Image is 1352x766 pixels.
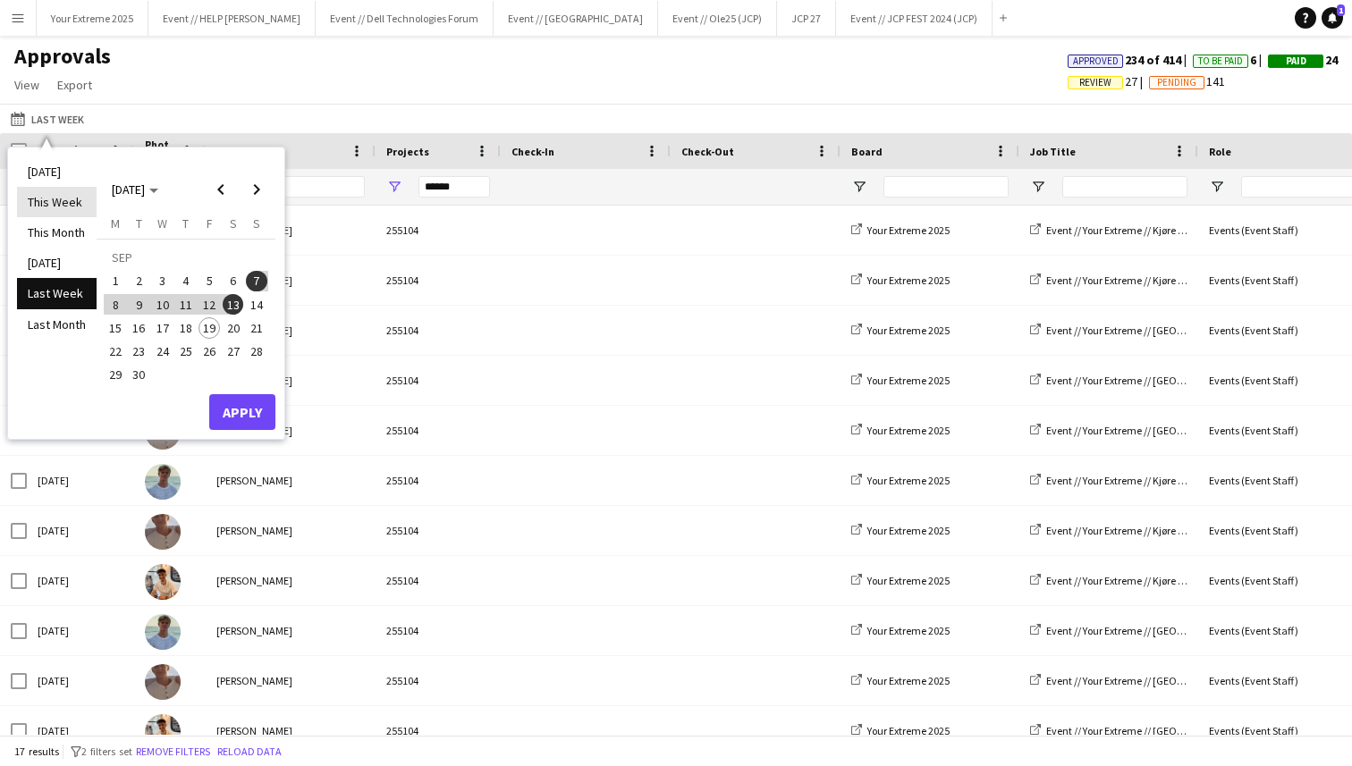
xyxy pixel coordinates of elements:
span: Photo [145,138,173,164]
div: [PERSON_NAME] [206,406,376,455]
img: Charlie Thomassen [145,514,181,550]
span: 17 [152,317,173,339]
span: S [230,215,237,231]
button: 17-09-2025 [151,316,174,340]
button: Previous month [203,172,239,207]
div: [PERSON_NAME] [206,256,376,305]
button: 13-09-2025 [221,293,244,316]
span: Review [1079,77,1111,88]
span: 27 [1068,73,1149,89]
div: [PERSON_NAME] [206,306,376,355]
img: Charlie Thomassen [145,664,181,700]
a: Your Extreme 2025 [851,324,950,337]
input: Name Filter Input [249,176,365,198]
button: 27-09-2025 [221,340,244,363]
button: Choose month and year [105,173,165,206]
button: 19-09-2025 [198,316,221,340]
button: 28-09-2025 [245,340,268,363]
span: Event // Your Extreme // [GEOGRAPHIC_DATA] [1046,724,1251,737]
span: Your Extreme 2025 [867,674,950,687]
div: [PERSON_NAME] [206,706,376,755]
span: 234 of 414 [1068,52,1193,68]
button: Apply [209,394,275,430]
a: Your Extreme 2025 [851,374,950,387]
button: 01-09-2025 [104,269,127,292]
td: SEP [104,246,268,269]
span: F [207,215,213,231]
a: Event // Your Extreme // [GEOGRAPHIC_DATA] [1030,374,1251,387]
div: 255104 [376,256,501,305]
img: Fredrik Bronken Næss [145,614,181,650]
span: Your Extreme 2025 [867,624,950,637]
button: 25-09-2025 [174,340,198,363]
a: View [7,73,46,97]
span: 20 [223,317,244,339]
button: 11-09-2025 [174,293,198,316]
input: Board Filter Input [883,176,1009,198]
button: JCP 27 [777,1,836,36]
li: [DATE] [17,248,97,278]
a: Your Extreme 2025 [851,674,950,687]
div: [PERSON_NAME] [206,206,376,255]
span: 7 [246,271,267,292]
a: Event // Your Extreme // [GEOGRAPHIC_DATA] [1030,324,1251,337]
span: W [157,215,167,231]
button: Open Filter Menu [851,179,867,195]
span: 26 [199,341,220,362]
div: [DATE] [27,506,134,555]
a: Your Extreme 2025 [851,624,950,637]
button: 07-09-2025 [245,269,268,292]
span: 14 [246,294,267,316]
span: Your Extreme 2025 [867,424,950,437]
li: This Week [17,187,97,217]
a: Your Extreme 2025 [851,724,950,737]
span: [DATE] [112,181,145,198]
span: 25 [175,341,197,362]
button: 30-09-2025 [127,363,150,386]
span: Export [57,77,92,93]
span: 15 [105,317,126,339]
span: 10 [152,294,173,316]
div: [PERSON_NAME] [206,356,376,405]
button: 24-09-2025 [151,340,174,363]
div: 255104 [376,656,501,705]
span: 22 [105,341,126,362]
span: 2 filters set [81,745,132,758]
a: Export [50,73,99,97]
button: Event // Ole25 (JCP) [658,1,777,36]
span: 5 [199,271,220,292]
button: 15-09-2025 [104,316,127,340]
button: 21-09-2025 [245,316,268,340]
a: Event // Your Extreme // [GEOGRAPHIC_DATA] [1030,674,1251,687]
span: 16 [129,317,150,339]
div: [PERSON_NAME] [206,456,376,505]
div: [PERSON_NAME] [206,506,376,555]
span: 27 [223,341,244,362]
div: [PERSON_NAME] [206,606,376,655]
span: Your Extreme 2025 [867,524,950,537]
div: 255104 [376,706,501,755]
img: Fredrik Bronken Næss [145,464,181,500]
button: 14-09-2025 [245,293,268,316]
span: Your Extreme 2025 [867,474,950,487]
div: 255104 [376,406,501,455]
a: Your Extreme 2025 [851,524,950,537]
span: Event // Your Extreme // [GEOGRAPHIC_DATA] [1046,674,1251,687]
button: Event // Dell Technologies Forum [316,1,494,36]
a: Event // Your Extreme // [GEOGRAPHIC_DATA] [1030,724,1251,737]
img: Alban Idrizi [145,564,181,600]
span: Your Extreme 2025 [867,374,950,387]
div: [DATE] [27,706,134,755]
span: Check-In [511,145,554,158]
span: Your Extreme 2025 [867,223,950,237]
span: 11 [175,294,197,316]
button: 03-09-2025 [151,269,174,292]
button: Event // HELP [PERSON_NAME] [148,1,316,36]
span: View [14,77,39,93]
button: Event // [GEOGRAPHIC_DATA] [494,1,658,36]
a: Event // Your Extreme // [GEOGRAPHIC_DATA] [1030,624,1251,637]
span: 6 [223,271,244,292]
div: [DATE] [27,656,134,705]
span: Your Extreme 2025 [867,724,950,737]
span: 24 [1268,52,1338,68]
